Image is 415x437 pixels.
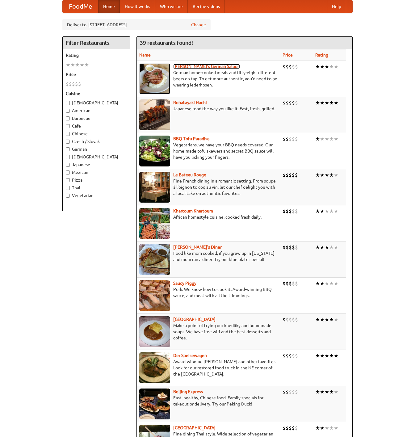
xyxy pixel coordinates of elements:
li: ★ [325,244,329,251]
li: $ [295,425,298,431]
li: $ [66,81,69,87]
li: $ [292,208,295,215]
li: $ [283,99,286,106]
li: ★ [325,280,329,287]
p: Fast, healthy, Chinese food. Family specials for takeout or delivery. Try our Peking Duck! [139,395,278,407]
li: $ [286,352,289,359]
b: Le Bateau Rouge [173,172,206,177]
input: Japanese [66,163,70,167]
img: sallys.jpg [139,244,170,275]
li: $ [295,136,298,142]
label: Thai [66,185,127,191]
li: ★ [66,61,70,68]
li: $ [283,244,286,251]
p: Japanese food the way you like it. Fast, fresh, grilled. [139,106,278,112]
li: ★ [315,63,320,70]
li: ★ [329,316,334,323]
a: How it works [120,0,155,13]
li: ★ [315,352,320,359]
li: ★ [329,136,334,142]
img: esthers.jpg [139,63,170,94]
label: [DEMOGRAPHIC_DATA] [66,100,127,106]
b: [GEOGRAPHIC_DATA] [173,317,216,322]
li: $ [292,63,295,70]
li: ★ [325,316,329,323]
p: Food like mom cooked, if you grew up in [US_STATE] and mom ran a diner. Try our blue plate special! [139,250,278,263]
li: ★ [320,389,325,395]
li: ★ [329,389,334,395]
a: Name [139,53,151,57]
p: Vegetarians, we have your BBQ needs covered. Our home-made tofu skewers and secret BBQ sauce will... [139,142,278,160]
li: ★ [329,63,334,70]
li: $ [283,352,286,359]
input: Thai [66,186,70,190]
li: $ [289,172,292,179]
input: Chinese [66,132,70,136]
label: [DEMOGRAPHIC_DATA] [66,154,127,160]
li: $ [292,280,295,287]
p: Make a point of trying our knedlíky and homemade soups. We have free wifi and the best desserts a... [139,322,278,341]
a: Beijing Express [173,389,203,394]
li: $ [286,136,289,142]
a: Recipe videos [188,0,225,13]
input: German [66,147,70,151]
li: ★ [334,280,338,287]
img: khartoum.jpg [139,208,170,239]
a: [GEOGRAPHIC_DATA] [173,425,216,430]
li: ★ [315,280,320,287]
li: ★ [320,316,325,323]
li: ★ [84,61,89,68]
li: ★ [334,172,338,179]
p: Award-winning [PERSON_NAME] and other favorites. Look for our restored food truck in the NE corne... [139,359,278,377]
li: $ [295,99,298,106]
a: [PERSON_NAME]'s German Saloon [173,64,240,69]
a: Robatayaki Hachi [173,100,207,105]
li: $ [286,99,289,106]
li: ★ [320,352,325,359]
input: Barbecue [66,116,70,120]
label: Japanese [66,162,127,168]
li: $ [289,425,292,431]
li: $ [286,280,289,287]
li: ★ [320,63,325,70]
label: Chinese [66,131,127,137]
li: ★ [334,389,338,395]
li: ★ [320,208,325,215]
li: $ [292,244,295,251]
li: ★ [320,172,325,179]
a: Home [98,0,120,13]
li: $ [295,316,298,323]
h4: Filter Restaurants [63,37,130,49]
li: $ [292,352,295,359]
li: ★ [334,244,338,251]
b: Der Speisewagen [173,353,207,358]
li: ★ [320,136,325,142]
li: ★ [325,208,329,215]
li: $ [295,244,298,251]
li: ★ [315,99,320,106]
img: czechpoint.jpg [139,316,170,347]
li: ★ [329,99,334,106]
li: ★ [320,425,325,431]
p: Pork. We know how to cook it. Award-winning BBQ sauce, and meat with all the trimmings. [139,286,278,299]
li: ★ [325,389,329,395]
input: Czech / Slovak [66,140,70,144]
li: $ [295,63,298,70]
h5: Cuisine [66,90,127,97]
li: ★ [334,63,338,70]
li: ★ [80,61,84,68]
b: [PERSON_NAME]'s Diner [173,245,222,250]
b: Saucy Piggy [173,281,196,286]
a: BBQ Tofu Paradise [173,136,210,141]
label: Pizza [66,177,127,183]
img: beijing.jpg [139,389,170,419]
li: ★ [320,280,325,287]
input: Mexican [66,170,70,174]
img: robatayaki.jpg [139,99,170,130]
label: Barbecue [66,115,127,121]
